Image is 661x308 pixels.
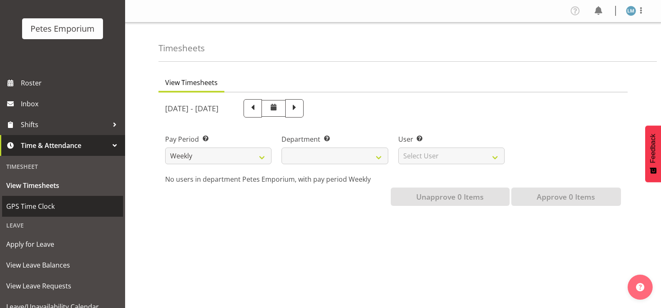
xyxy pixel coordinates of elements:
[511,188,621,206] button: Approve 0 Items
[636,283,644,291] img: help-xxl-2.png
[158,43,205,53] h4: Timesheets
[2,234,123,255] a: Apply for Leave
[165,78,218,88] span: View Timesheets
[165,104,219,113] h5: [DATE] - [DATE]
[6,259,119,271] span: View Leave Balances
[2,275,123,296] a: View Leave Requests
[6,179,119,192] span: View Timesheets
[21,77,121,89] span: Roster
[21,118,108,131] span: Shifts
[165,174,621,184] p: No users in department Petes Emporium, with pay period Weekly
[2,217,123,234] div: Leave
[21,98,121,110] span: Inbox
[626,6,636,16] img: lianne-morete5410.jpg
[2,158,123,175] div: Timesheet
[2,255,123,275] a: View Leave Balances
[398,134,505,144] label: User
[649,134,657,163] span: Feedback
[391,188,510,206] button: Unapprove 0 Items
[416,191,484,202] span: Unapprove 0 Items
[6,200,119,213] span: GPS Time Clock
[6,280,119,292] span: View Leave Requests
[281,134,388,144] label: Department
[30,23,95,35] div: Petes Emporium
[165,134,271,144] label: Pay Period
[2,196,123,217] a: GPS Time Clock
[21,139,108,152] span: Time & Attendance
[2,175,123,196] a: View Timesheets
[6,238,119,250] span: Apply for Leave
[537,191,595,202] span: Approve 0 Items
[645,125,661,182] button: Feedback - Show survey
